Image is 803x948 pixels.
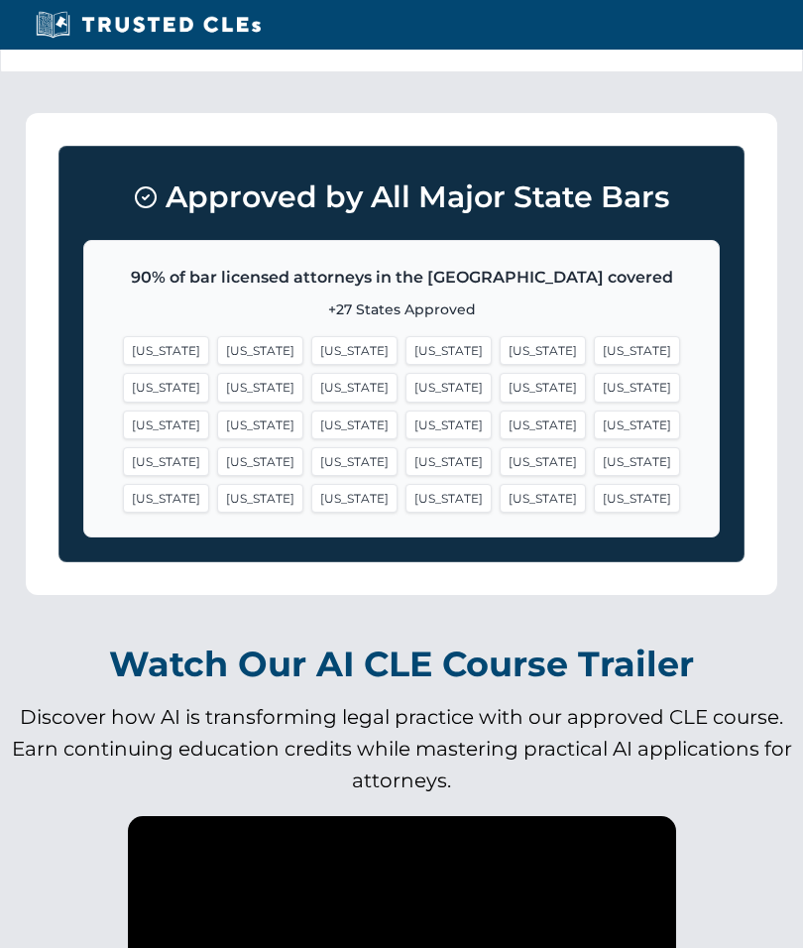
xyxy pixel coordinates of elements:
[594,411,680,439] span: [US_STATE]
[217,484,303,513] span: [US_STATE]
[500,447,586,476] span: [US_STATE]
[10,647,793,681] h2: Watch Our AI CLE Course Trailer
[311,373,398,402] span: [US_STATE]
[108,298,695,320] p: +27 States Approved
[594,373,680,402] span: [US_STATE]
[405,447,492,476] span: [US_STATE]
[405,484,492,513] span: [US_STATE]
[594,484,680,513] span: [US_STATE]
[123,447,209,476] span: [US_STATE]
[500,373,586,402] span: [US_STATE]
[217,373,303,402] span: [US_STATE]
[123,411,209,439] span: [US_STATE]
[500,336,586,365] span: [US_STATE]
[123,484,209,513] span: [US_STATE]
[217,447,303,476] span: [US_STATE]
[500,484,586,513] span: [US_STATE]
[311,447,398,476] span: [US_STATE]
[217,411,303,439] span: [US_STATE]
[405,411,492,439] span: [US_STATE]
[405,336,492,365] span: [US_STATE]
[594,336,680,365] span: [US_STATE]
[594,447,680,476] span: [US_STATE]
[311,411,398,439] span: [US_STATE]
[311,484,398,513] span: [US_STATE]
[10,701,793,796] p: Discover how AI is transforming legal practice with our approved CLE course. Earn continuing educ...
[123,373,209,402] span: [US_STATE]
[123,336,209,365] span: [US_STATE]
[83,171,720,224] h3: Approved by All Major State Bars
[311,336,398,365] span: [US_STATE]
[217,336,303,365] span: [US_STATE]
[405,373,492,402] span: [US_STATE]
[30,10,267,40] img: Trusted CLEs
[500,411,586,439] span: [US_STATE]
[108,265,695,291] p: 90% of bar licensed attorneys in the [GEOGRAPHIC_DATA] covered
